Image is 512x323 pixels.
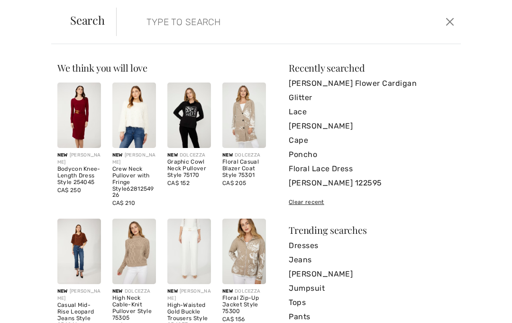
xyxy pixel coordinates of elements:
[289,91,455,105] a: Glitter
[167,288,211,302] div: [PERSON_NAME]
[222,180,246,186] span: CA$ 205
[289,162,455,176] a: Floral Lace Dress
[167,152,178,158] span: New
[57,152,68,158] span: New
[289,148,455,162] a: Poncho
[167,288,178,294] span: New
[167,83,211,148] img: Graphic Cowl Neck Pullover Style 75170. Black
[112,166,156,199] div: Crew Neck Pullover with Fringe Style
[112,200,135,206] span: CA$ 210
[57,288,101,302] div: [PERSON_NAME]
[167,152,211,159] div: DOLCEZZA
[289,295,455,310] a: Tops
[222,288,233,294] span: New
[57,83,101,148] img: Bodycon Knee-Length Dress Style 254045. Cabernet
[289,225,455,235] div: Trending searches
[57,166,101,185] div: Bodycon Knee-Length Dress Style 254045
[139,8,367,36] input: TYPE TO SEARCH
[222,83,266,148] img: Floral Casual Blazer Coat Style 75301. Oatmeal
[222,152,233,158] span: New
[112,295,156,321] div: High Neck Cable-Knit Pullover Style 75305
[222,152,266,159] div: DOLCEZZA
[289,105,455,119] a: Lace
[57,219,101,284] img: Casual Mid-Rise Leopard Jeans Style 254941. Blue
[112,185,154,199] a: 6281254926
[222,316,245,323] span: CA$ 156
[70,14,105,26] span: Search
[167,159,211,178] div: Graphic Cowl Neck Pullover Style 75170
[289,198,455,206] div: Clear recent
[112,219,156,284] img: High Neck Cable-Knit Pullover Style 75305. Taupe
[167,219,211,284] img: High-Waisted Gold Buckle Trousers Style 254037. Ivory
[57,61,147,74] span: We think you will love
[289,253,455,267] a: Jeans
[289,267,455,281] a: [PERSON_NAME]
[112,288,123,294] span: New
[222,159,266,178] div: Floral Casual Blazer Coat Style 75301
[167,180,190,186] span: CA$ 152
[222,295,266,314] div: Floral Zip-Up Jacket Style 75300
[112,152,156,166] div: [PERSON_NAME]
[289,281,455,295] a: Jumpsuit
[112,83,156,148] img: Crew Neck Pullover with Fringe Style 6281254926. Off white
[57,152,101,166] div: [PERSON_NAME]
[289,133,455,148] a: Cape
[289,76,455,91] a: [PERSON_NAME] Flower Cardigan
[112,288,156,295] div: DOLCEZZA
[23,7,43,15] span: Chat
[222,219,266,284] img: Floral Zip-Up Jacket Style 75300. Oatmeal
[222,288,266,295] div: DOLCEZZA
[289,176,455,190] a: [PERSON_NAME] 122595
[57,288,68,294] span: New
[443,14,457,29] button: Close
[289,239,455,253] a: Dresses
[57,187,81,194] span: CA$ 250
[289,63,455,73] div: Recently searched
[112,152,123,158] span: New
[289,119,455,133] a: [PERSON_NAME]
